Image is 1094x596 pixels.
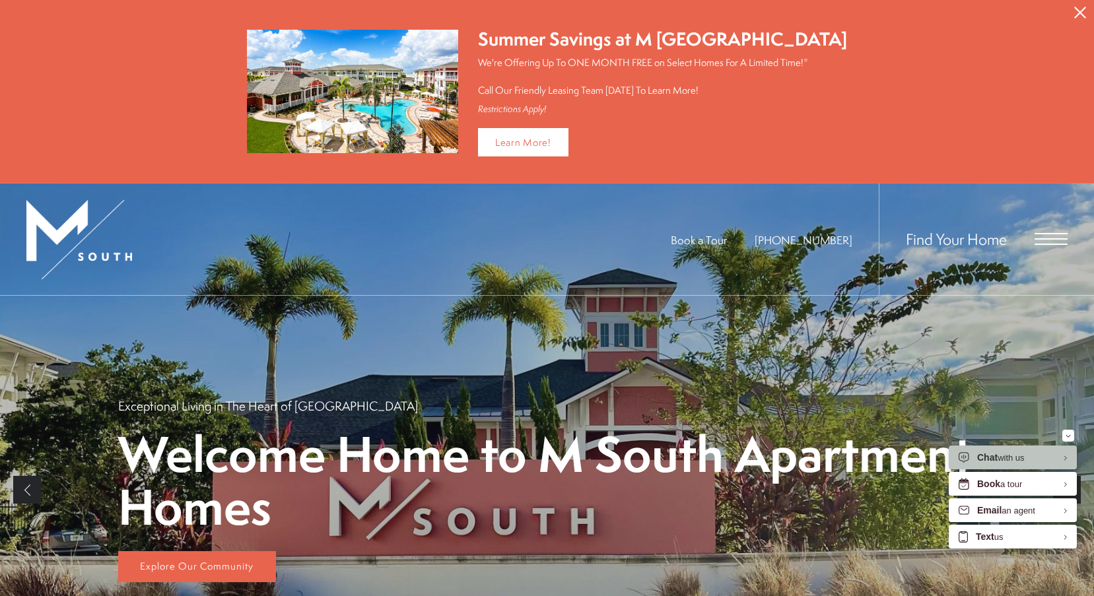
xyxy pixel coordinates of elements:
[478,26,847,52] div: Summer Savings at M [GEOGRAPHIC_DATA]
[755,232,852,248] a: Call Us at 813-570-8014
[478,55,847,97] p: We're Offering Up To ONE MONTH FREE on Select Homes For A Limited Time!* Call Our Friendly Leasin...
[755,232,852,248] span: [PHONE_NUMBER]
[906,228,1007,249] a: Find Your Home
[478,128,568,156] a: Learn More!
[140,559,254,573] span: Explore Our Community
[118,428,976,532] p: Welcome Home to M South Apartment Homes
[1035,233,1068,245] button: Open Menu
[13,476,41,504] a: Previous
[247,30,458,153] img: Summer Savings at M South Apartments
[26,200,132,279] img: MSouth
[478,104,847,115] div: Restrictions Apply!
[118,397,418,414] p: Exceptional Living in The Heart of [GEOGRAPHIC_DATA]
[118,551,276,583] a: Explore Our Community
[671,232,727,248] a: Book a Tour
